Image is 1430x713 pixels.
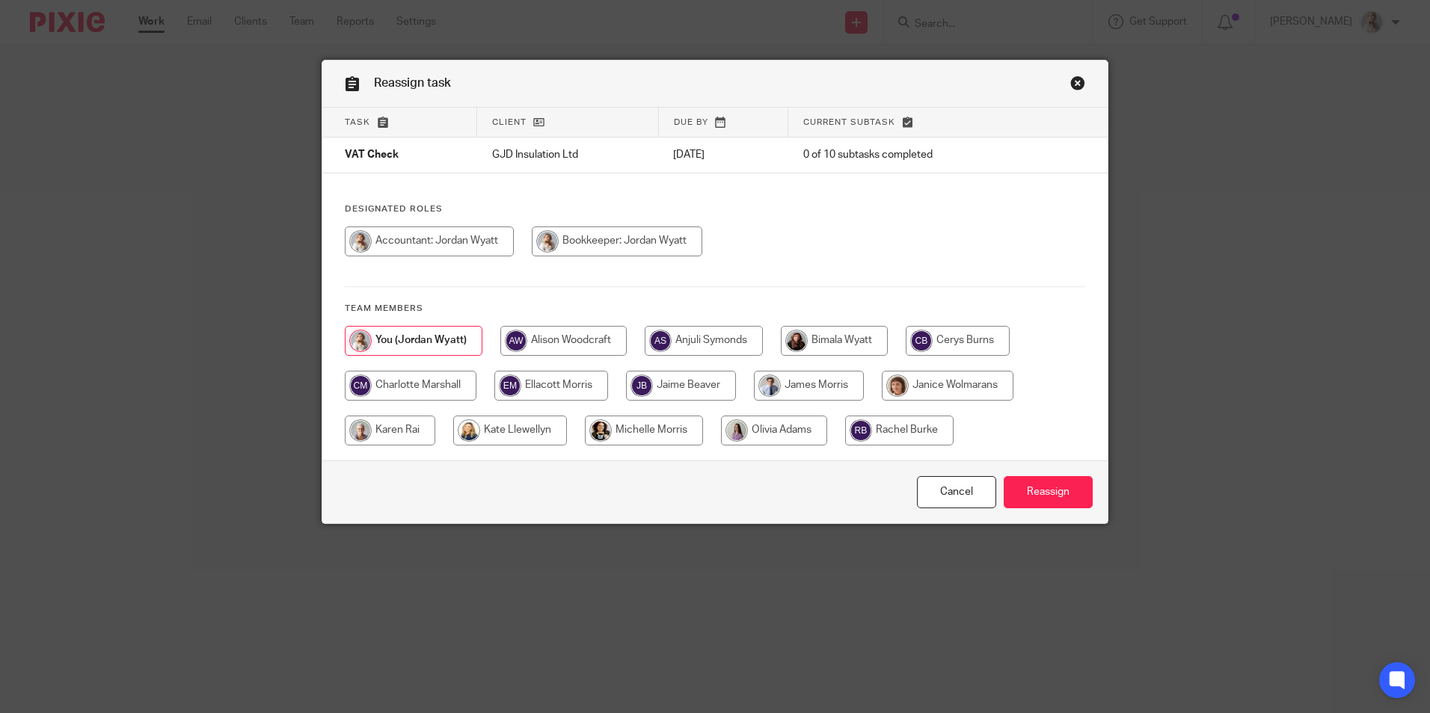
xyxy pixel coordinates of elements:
span: VAT Check [345,150,399,161]
span: Reassign task [374,77,451,89]
input: Reassign [1004,476,1093,508]
h4: Team members [345,303,1085,315]
p: GJD Insulation Ltd [492,147,643,162]
span: Task [345,118,370,126]
h4: Designated Roles [345,203,1085,215]
a: Close this dialog window [1070,75,1085,96]
td: 0 of 10 subtasks completed [788,138,1037,173]
a: Close this dialog window [917,476,996,508]
span: Client [492,118,527,126]
span: Due by [674,118,708,126]
p: [DATE] [673,147,773,162]
span: Current subtask [803,118,895,126]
